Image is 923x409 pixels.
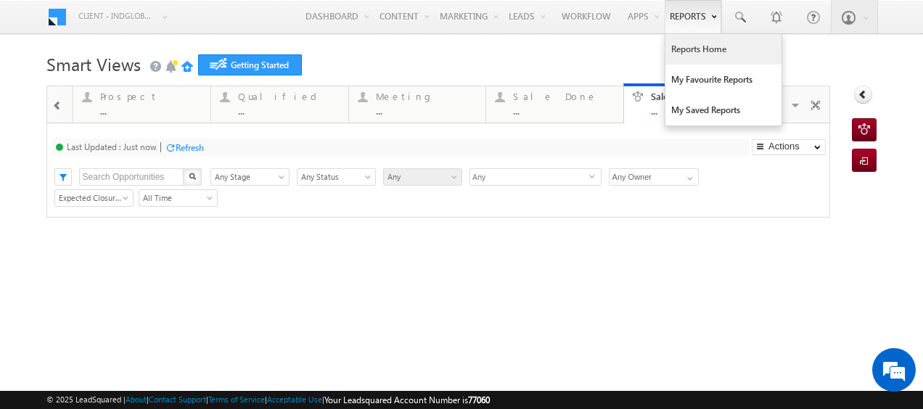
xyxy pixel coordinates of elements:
[298,170,371,183] span: Any Status
[149,394,206,404] a: Contact Support
[665,95,782,125] a: My Saved Reports
[513,105,615,116] div: ...
[46,52,141,75] span: Smart Views
[376,91,477,102] div: Meeting
[623,83,762,124] a: Sale Punch...Details
[67,141,157,152] div: Last Updated : Just now
[665,65,782,95] a: My Favourite Reports
[468,394,490,405] span: 77060
[54,189,134,207] a: Expected Closure Date
[55,191,128,204] span: Expected Closure Date
[384,170,457,183] span: Any
[485,86,624,123] a: Sale Done...
[100,105,202,116] div: ...
[470,169,589,186] span: Any
[297,168,376,186] a: Any Status
[139,189,218,207] a: All Time
[238,105,340,116] div: ...
[100,91,202,102] div: Prospect
[609,168,699,186] input: Type to Search
[752,139,826,155] button: Actions
[189,173,196,180] img: Search
[651,105,752,116] div: ...
[210,168,290,186] a: Any Stage
[78,9,155,23] span: Client - indglobal1 (77060)
[126,394,147,404] a: About
[73,86,211,123] a: Prospect...
[267,394,322,404] a: Acceptable Use
[665,34,782,65] a: Reports Home
[348,86,487,123] a: Meeting...
[79,168,184,186] input: Search Opportunities
[679,169,697,183] a: Show All Items
[383,168,462,186] a: Any
[324,394,490,405] span: Your Leadsquared Account Number is
[46,393,490,407] span: © 2025 LeadSquared | | | | |
[589,173,601,179] span: select
[651,91,752,102] div: Sale Punch
[208,394,265,404] a: Terms of Service
[469,168,602,186] div: Any
[210,86,349,123] a: Qualified...
[176,142,204,153] div: Refresh
[139,191,213,204] span: All Time
[198,54,302,75] a: Getting Started
[513,91,615,102] div: Sale Done
[376,105,477,116] div: ...
[211,170,284,183] span: Any Stage
[238,91,340,102] div: Qualified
